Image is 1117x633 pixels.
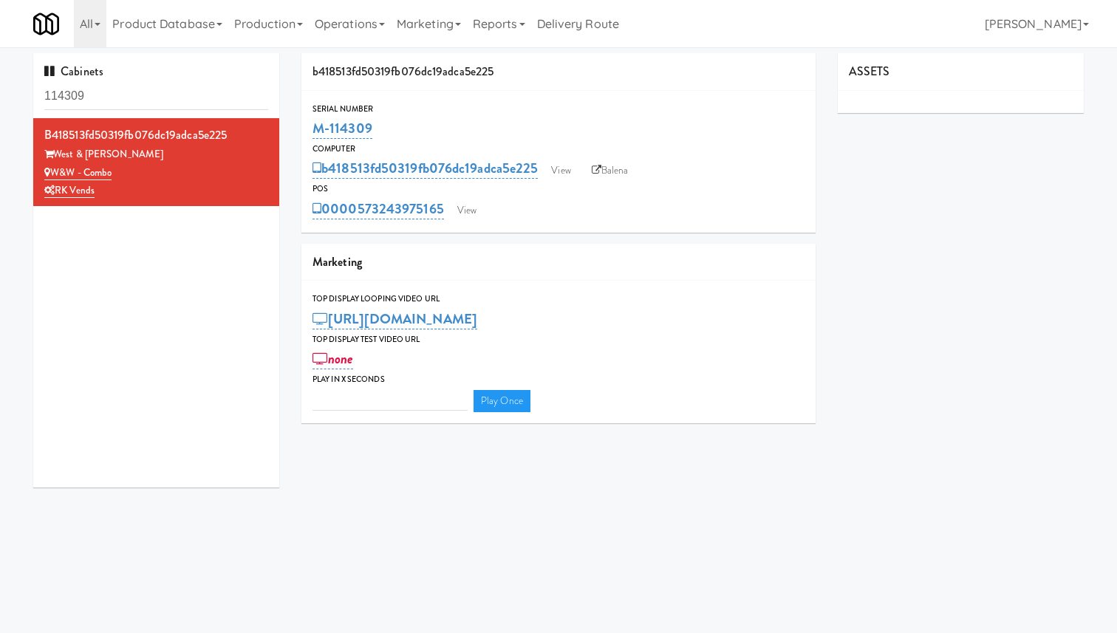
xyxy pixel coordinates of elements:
[44,165,112,180] a: W&W - Combo
[44,146,268,164] div: West & [PERSON_NAME]
[474,390,530,412] a: Play Once
[312,292,805,307] div: Top Display Looping Video Url
[312,199,444,219] a: 0000573243975165
[312,102,805,117] div: Serial Number
[450,199,484,222] a: View
[44,183,95,198] a: RK Vends
[312,118,372,139] a: M-114309
[312,309,477,329] a: [URL][DOMAIN_NAME]
[33,118,279,206] li: b418513fd50319fb076dc19adca5e225West & [PERSON_NAME] W&W - ComboRK Vends
[44,83,268,110] input: Search cabinets
[584,160,636,182] a: Balena
[312,332,805,347] div: Top Display Test Video Url
[312,142,805,157] div: Computer
[849,63,890,80] span: ASSETS
[312,158,538,179] a: b418513fd50319fb076dc19adca5e225
[44,124,268,146] div: b418513fd50319fb076dc19adca5e225
[312,372,805,387] div: Play in X seconds
[44,63,103,80] span: Cabinets
[312,349,353,369] a: none
[312,182,805,196] div: POS
[544,160,578,182] a: View
[33,11,59,37] img: Micromart
[312,253,362,270] span: Marketing
[301,53,816,91] div: b418513fd50319fb076dc19adca5e225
